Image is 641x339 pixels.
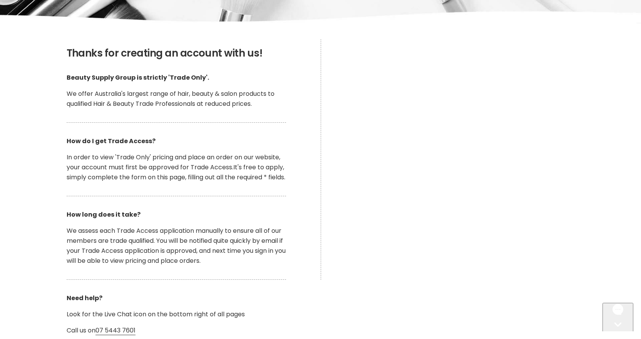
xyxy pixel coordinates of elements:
p: We assess each Trade Access application manually to ensure all of our members are trade qualified... [67,226,286,266]
strong: Beauty Supply Group is strictly 'Trade Only'. [67,73,209,82]
strong: How do I get Trade Access? [67,137,156,145]
strong: How long does it take? [67,210,141,219]
strong: Need help? [67,294,102,302]
iframe: Gorgias live chat messenger [603,303,633,331]
p: We offer Australia's largest range of hair, beauty & salon products to qualified Hair & Beauty Tr... [67,89,286,109]
span: It's free to apply, simply complete the form on this page, filling out all the required * fields. [67,163,285,182]
p: Look for the Live Chat icon on the bottom right of all pages [67,309,286,319]
a: 07 5443 7601 [95,326,136,335]
p: Call us on [67,326,286,336]
h2: Thanks for creating an account with us! [67,48,286,59]
span: In order to view 'Trade Only' pricing and place an order on our website, your account must first ... [67,153,280,172]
